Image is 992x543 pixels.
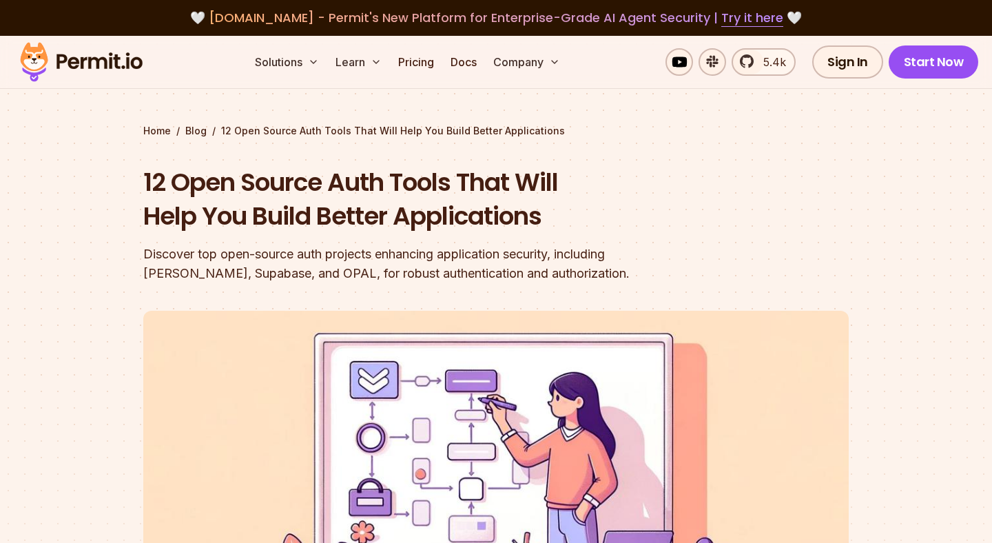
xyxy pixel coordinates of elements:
a: Home [143,124,171,138]
div: / / [143,124,849,138]
button: Company [488,48,566,76]
a: Docs [445,48,482,76]
span: 5.4k [755,54,786,70]
a: Try it here [721,9,783,27]
div: 🤍 🤍 [33,8,959,28]
a: Sign In [812,45,883,79]
button: Solutions [249,48,324,76]
div: Discover top open-source auth projects enhancing application security, including [PERSON_NAME], S... [143,245,672,283]
a: 5.4k [732,48,796,76]
span: [DOMAIN_NAME] - Permit's New Platform for Enterprise-Grade AI Agent Security | [209,9,783,26]
a: Blog [185,124,207,138]
img: Permit logo [14,39,149,85]
button: Learn [330,48,387,76]
a: Start Now [889,45,979,79]
h1: 12 Open Source Auth Tools That Will Help You Build Better Applications [143,165,672,234]
a: Pricing [393,48,440,76]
